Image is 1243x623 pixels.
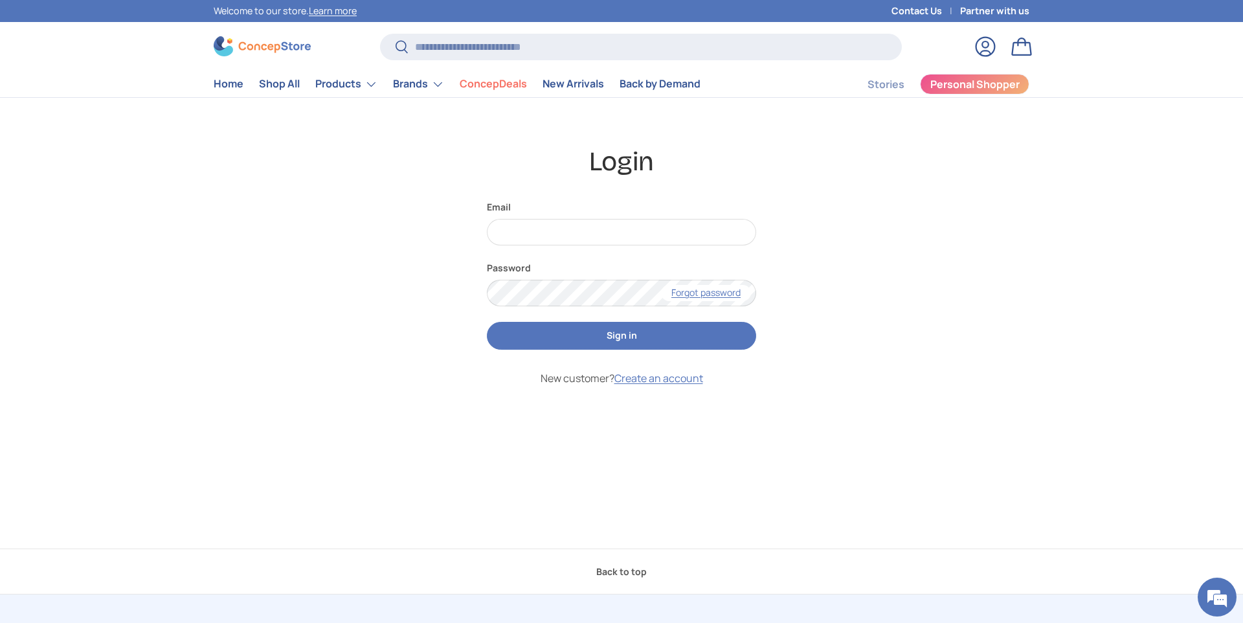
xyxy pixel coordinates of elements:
[620,71,700,96] a: Back by Demand
[487,200,756,214] label: Email
[661,285,751,301] a: Forgot password
[487,261,756,275] label: Password
[614,371,703,385] a: Create an account
[930,79,1020,89] span: Personal Shopper
[920,74,1029,95] a: Personal Shopper
[487,370,756,386] p: New customer?
[487,402,756,495] iframe: Social Login
[960,4,1029,18] a: Partner with us
[214,4,357,18] p: Welcome to our store.
[891,4,960,18] a: Contact Us
[868,72,904,97] a: Stories
[543,71,604,96] a: New Arrivals
[214,71,700,97] nav: Primary
[308,71,385,97] summary: Products
[214,71,243,96] a: Home
[214,36,311,56] img: ConcepStore
[259,71,300,96] a: Shop All
[385,71,452,97] summary: Brands
[460,71,527,96] a: ConcepDeals
[487,322,756,350] button: Sign in
[836,71,1029,97] nav: Secondary
[214,144,1029,179] h1: Login
[309,5,357,17] a: Learn more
